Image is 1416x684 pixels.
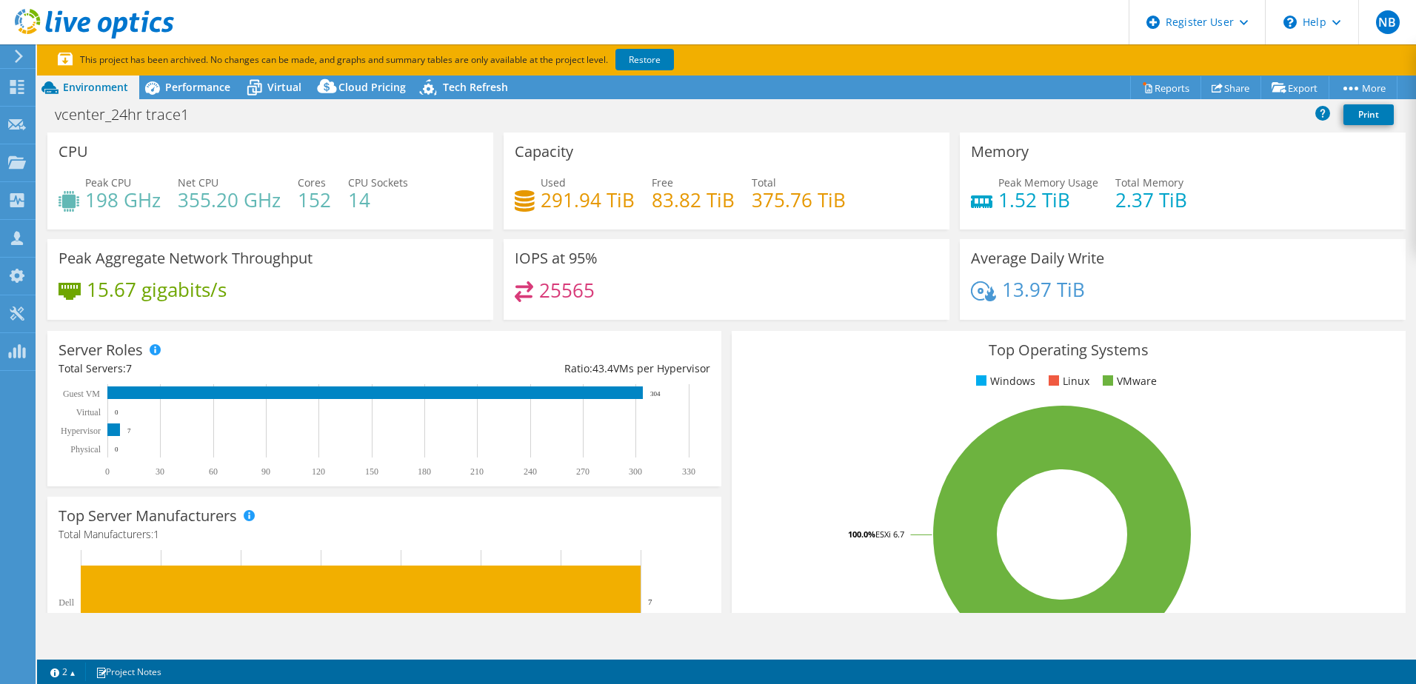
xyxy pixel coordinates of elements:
[59,250,313,266] h3: Peak Aggregate Network Throughput
[652,192,735,208] h4: 83.82 TiB
[115,409,118,416] text: 0
[1130,76,1201,99] a: Reports
[59,342,143,358] h3: Server Roles
[541,192,635,208] h4: 291.94 TiB
[652,175,673,190] span: Free
[59,597,74,608] text: Dell
[365,466,378,477] text: 150
[127,427,131,435] text: 7
[515,144,573,160] h3: Capacity
[1045,373,1089,389] li: Linux
[576,466,590,477] text: 270
[998,192,1098,208] h4: 1.52 TiB
[972,373,1035,389] li: Windows
[61,426,101,436] text: Hypervisor
[298,175,326,190] span: Cores
[752,192,846,208] h4: 375.76 TiB
[971,144,1029,160] h3: Memory
[1115,192,1187,208] h4: 2.37 TiB
[648,597,652,606] text: 7
[59,144,88,160] h3: CPU
[1099,373,1157,389] li: VMware
[48,107,212,123] h1: vcenter_24hr trace1
[126,361,132,375] span: 7
[592,361,613,375] span: 43.4
[1343,104,1394,125] a: Print
[743,342,1395,358] h3: Top Operating Systems
[1002,281,1085,298] h4: 13.97 TiB
[178,192,281,208] h4: 355.20 GHz
[998,175,1098,190] span: Peak Memory Usage
[58,52,784,68] p: This project has been archived. No changes can be made, and graphs and summary tables are only av...
[312,466,325,477] text: 120
[59,526,710,543] h4: Total Manufacturers:
[178,175,218,190] span: Net CPU
[115,446,118,453] text: 0
[1115,175,1183,190] span: Total Memory
[59,508,237,524] h3: Top Server Manufacturers
[76,407,101,418] text: Virtual
[539,282,595,298] h4: 25565
[338,80,406,94] span: Cloud Pricing
[848,529,875,540] tspan: 100.0%
[524,466,537,477] text: 240
[443,80,508,94] span: Tech Refresh
[1283,16,1297,29] svg: \n
[384,361,710,377] div: Ratio: VMs per Hypervisor
[1329,76,1397,99] a: More
[348,192,408,208] h4: 14
[70,444,101,455] text: Physical
[1260,76,1329,99] a: Export
[348,175,408,190] span: CPU Sockets
[1376,10,1400,34] span: NB
[156,466,164,477] text: 30
[85,175,131,190] span: Peak CPU
[470,466,484,477] text: 210
[615,49,674,70] a: Restore
[40,663,86,681] a: 2
[59,361,384,377] div: Total Servers:
[85,192,161,208] h4: 198 GHz
[261,466,270,477] text: 90
[105,466,110,477] text: 0
[629,466,642,477] text: 300
[515,250,598,266] h3: IOPS at 95%
[87,281,227,298] h4: 15.67 gigabits/s
[209,466,218,477] text: 60
[752,175,776,190] span: Total
[1200,76,1261,99] a: Share
[165,80,230,94] span: Performance
[267,80,301,94] span: Virtual
[63,80,128,94] span: Environment
[541,175,566,190] span: Used
[650,390,661,398] text: 304
[875,529,904,540] tspan: ESXi 6.7
[298,192,331,208] h4: 152
[971,250,1104,266] h3: Average Daily Write
[418,466,431,477] text: 180
[63,389,100,399] text: Guest VM
[85,663,172,681] a: Project Notes
[682,466,695,477] text: 330
[153,527,159,541] span: 1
